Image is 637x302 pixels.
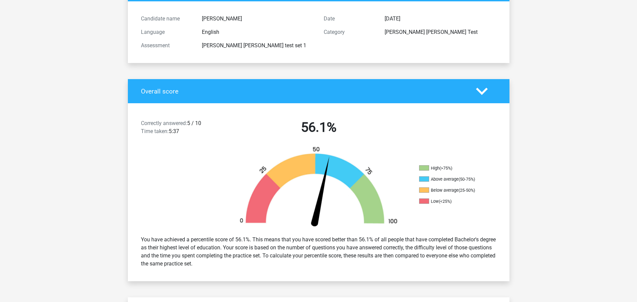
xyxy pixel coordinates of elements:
li: Below average [419,187,486,193]
div: [PERSON_NAME] [PERSON_NAME] test set 1 [197,42,319,50]
div: Assessment [136,42,197,50]
div: Date [319,15,380,23]
h2: 56.1% [232,119,405,135]
div: Category [319,28,380,36]
li: Low [419,198,486,204]
div: English [197,28,319,36]
div: 5 / 10 5:37 [136,119,227,138]
div: Candidate name [136,15,197,23]
div: [DATE] [380,15,501,23]
div: Language [136,28,197,36]
div: (25-50%) [459,188,475,193]
div: (50-75%) [459,177,475,182]
div: [PERSON_NAME] [197,15,319,23]
div: (<25%) [439,199,452,204]
li: Above average [419,176,486,182]
div: (>75%) [440,166,452,171]
li: High [419,165,486,171]
span: Correctly answered: [141,120,187,126]
img: 56.010cbdbea2f7.png [228,146,409,230]
h4: Overall score [141,87,466,95]
div: [PERSON_NAME] [PERSON_NAME] Test [380,28,501,36]
div: You have achieved a percentile score of 56.1%. This means that you have scored better than 56.1% ... [136,233,501,270]
span: Time taken: [141,128,169,134]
